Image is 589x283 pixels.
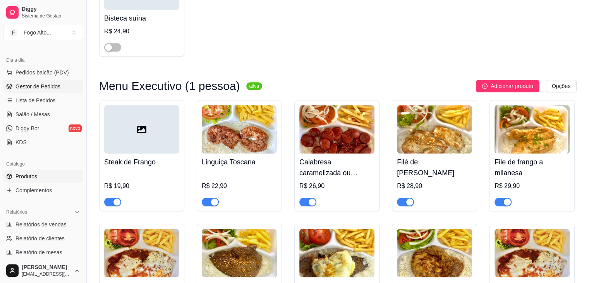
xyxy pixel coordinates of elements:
span: [PERSON_NAME] [22,264,71,271]
span: Lista de Pedidos [15,97,56,104]
div: R$ 22,90 [202,181,277,191]
img: product-image [202,229,277,277]
a: Relatórios de vendas [3,218,83,231]
a: Relatório de mesas [3,246,83,259]
span: [EMAIL_ADDRESS][DOMAIN_NAME] [22,271,71,277]
span: plus-circle [482,83,488,89]
div: Catálogo [3,158,83,170]
a: Produtos [3,170,83,183]
div: R$ 28,90 [397,181,472,191]
div: R$ 24,90 [104,27,179,36]
button: Select a team [3,25,83,40]
div: Dia a dia [3,54,83,66]
span: Sistema de Gestão [22,13,80,19]
span: Relatórios de vendas [15,221,67,228]
img: product-image [495,105,570,154]
img: product-image [495,229,570,277]
span: Gestor de Pedidos [15,83,60,90]
a: KDS [3,136,83,148]
span: Diggy Bot [15,124,39,132]
div: Fogo Alto ... [24,29,51,36]
span: Complementos [15,186,52,194]
h4: Bisteca suína [104,13,179,24]
div: R$ 29,90 [495,181,570,191]
button: [PERSON_NAME][EMAIL_ADDRESS][DOMAIN_NAME] [3,261,83,280]
h4: Filé de [PERSON_NAME] [397,157,472,178]
button: Opções [546,80,577,92]
span: Relatório de clientes [15,235,65,242]
h3: Menu Executivo (1 pessoa) [99,81,240,91]
span: Produtos [15,173,37,180]
span: KDS [15,138,27,146]
span: Diggy [22,6,80,13]
img: product-image [397,229,472,277]
a: Diggy Botnovo [3,122,83,135]
img: product-image [299,229,374,277]
span: Pedidos balcão (PDV) [15,69,69,76]
button: Adicionar produto [476,80,539,92]
img: product-image [299,105,374,154]
sup: ativa [246,82,262,90]
div: R$ 19,90 [104,181,179,191]
a: Salão / Mesas [3,108,83,121]
a: Relatório de clientes [3,232,83,245]
button: Pedidos balcão (PDV) [3,66,83,79]
a: Lista de Pedidos [3,94,83,107]
span: Salão / Mesas [15,110,50,118]
h4: Steak de Frango [104,157,179,167]
span: Adicionar produto [491,82,533,90]
img: product-image [104,229,179,277]
a: Gestor de Pedidos [3,80,83,93]
img: product-image [202,105,277,154]
span: Opções [552,82,570,90]
div: R$ 26,90 [299,181,374,191]
span: Relatórios [6,209,27,215]
h4: Linguiça Toscana [202,157,277,167]
img: product-image [397,105,472,154]
span: F [10,29,17,36]
a: Complementos [3,184,83,197]
a: DiggySistema de Gestão [3,3,83,22]
span: Relatório de mesas [15,248,62,256]
h4: File de frango a milanesa [495,157,570,178]
h4: Calabresa caramelizada ou acebolada [299,157,374,178]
